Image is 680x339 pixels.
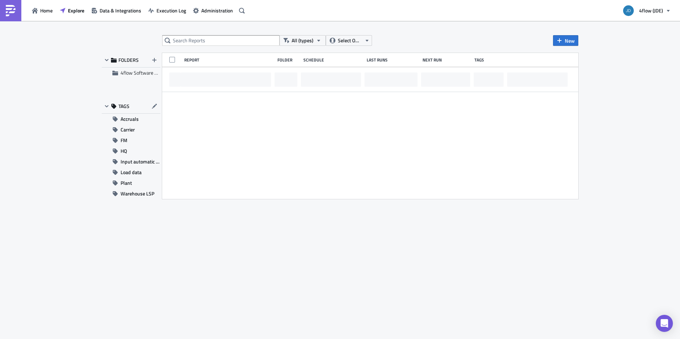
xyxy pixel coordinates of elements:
span: Input automatic process JDE [121,156,160,167]
span: Warehouse LSP [121,188,154,199]
button: New [553,35,578,46]
button: Plant [102,178,160,188]
span: Carrier [121,124,135,135]
span: Data & Integrations [100,7,141,14]
button: FM [102,135,160,146]
div: Next Run [423,57,471,63]
button: Administration [190,5,237,16]
button: Load data [102,167,160,178]
span: 4flow (JDE) [639,7,663,14]
div: Report [184,57,274,63]
div: Open Intercom Messenger [656,315,673,332]
button: 4flow (JDE) [619,3,675,18]
span: Administration [201,7,233,14]
button: Data & Integrations [88,5,145,16]
span: 4flow Software KAM [121,69,164,76]
span: Explore [68,7,84,14]
span: Execution Log [156,7,186,14]
button: Select Owner [326,35,372,46]
button: Carrier [102,124,160,135]
button: All (types) [280,35,326,46]
button: Home [28,5,56,16]
div: Last Runs [367,57,419,63]
span: TAGS [118,103,129,109]
span: FM [121,135,127,146]
span: FOLDERS [118,57,139,63]
button: HQ [102,146,160,156]
input: Search Reports [162,35,280,46]
span: Home [40,7,53,14]
span: Select Owner [338,37,362,44]
div: Folder [277,57,300,63]
span: New [565,37,575,44]
button: Execution Log [145,5,190,16]
button: Accruals [102,114,160,124]
button: Explore [56,5,88,16]
span: HQ [121,146,127,156]
button: Input automatic process JDE [102,156,160,167]
span: All (types) [292,37,313,44]
div: Tags [474,57,504,63]
span: Load data [121,167,142,178]
span: Accruals [121,114,139,124]
img: Avatar [622,5,634,17]
button: Warehouse LSP [102,188,160,199]
img: PushMetrics [5,5,16,16]
div: Schedule [303,57,363,63]
span: Plant [121,178,132,188]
